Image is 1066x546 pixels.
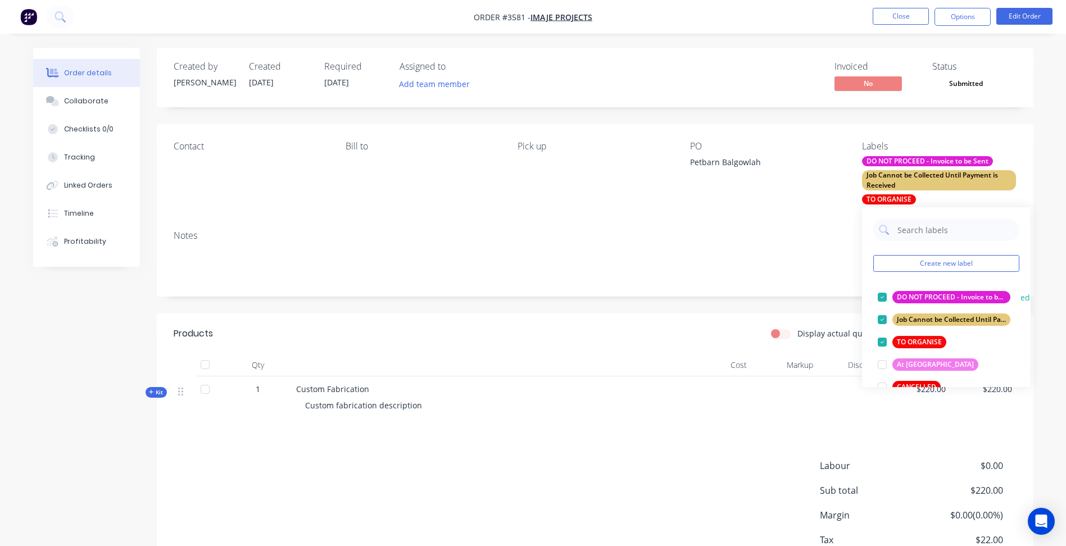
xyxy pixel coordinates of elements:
button: Linked Orders [33,171,140,199]
button: Edit Order [996,8,1053,25]
div: Checklists 0/0 [64,124,114,134]
button: Timeline [33,199,140,228]
button: At [GEOGRAPHIC_DATA] [873,357,983,372]
div: Timeline [64,208,94,219]
span: [DATE] [249,77,274,88]
button: Collaborate [33,87,140,115]
div: Labels [862,141,1016,152]
span: Submitted [932,76,1000,90]
div: Discount [818,354,884,376]
a: Imaje Projects [530,12,592,22]
div: Job Cannot be Collected Until Payment is Received [862,170,1016,190]
span: $0.00 [919,459,1003,472]
span: Labour [820,459,920,472]
button: Checklists 0/0 [33,115,140,143]
div: Open Intercom Messenger [1028,508,1055,535]
button: CANCELLED [873,379,945,395]
div: Order details [64,68,112,78]
div: CANCELLED [892,381,941,393]
button: Add team member [393,76,475,92]
span: No [834,76,902,90]
button: DO NOT PROCEED - Invoice to be Sent [873,289,1015,305]
div: Invoiced [834,61,919,72]
button: TO ORGANISE [873,334,951,350]
div: Collaborate [64,96,108,106]
div: Petbarn Balgowlah [690,156,831,172]
button: Profitability [33,228,140,256]
div: TO ORGANISE [862,194,916,204]
div: Linked Orders [64,180,112,190]
button: Job Cannot be Collected Until Payment is Received [873,312,1015,327]
span: Sub total [820,484,920,497]
button: Add team member [400,76,476,92]
input: Search labels [896,219,1014,241]
span: $220.00 [888,383,946,395]
div: Required [324,61,386,72]
div: Assigned to [400,61,512,72]
div: Created by [174,61,235,72]
div: Bill to [346,141,500,152]
div: Kit [146,387,167,398]
button: Close [873,8,929,25]
button: edit [1020,292,1035,303]
span: Custom Fabrication [296,384,369,394]
button: Options [935,8,991,26]
div: Tracking [64,152,95,162]
div: Notes [174,230,1017,241]
div: DO NOT PROCEED - Invoice to be Sent [892,291,1010,303]
div: Markup [751,354,818,376]
div: [PERSON_NAME] [174,76,235,88]
button: Tracking [33,143,140,171]
span: $220.00 [955,383,1012,395]
span: [DATE] [324,77,349,88]
div: Profitability [64,236,106,247]
div: PO [690,141,844,152]
span: 1 [256,383,260,395]
img: Factory [20,8,37,25]
div: Job Cannot be Collected Until Payment is Received [892,313,1010,326]
label: Display actual quantities [797,327,891,339]
div: Cost [685,354,751,376]
span: Custom fabrication description [305,400,422,411]
span: $0.00 ( 0.00 %) [919,508,1003,522]
div: Status [932,61,1017,72]
span: Kit [149,388,164,397]
span: Margin [820,508,920,522]
span: $220.00 [919,484,1003,497]
div: Products [174,327,213,340]
div: Contact [174,141,328,152]
div: DO NOT PROCEED - Invoice to be Sent [862,156,993,166]
button: Order details [33,59,140,87]
button: Submitted [932,76,1000,93]
div: Qty [224,354,292,376]
div: Created [249,61,311,72]
div: TO ORGANISE [892,336,946,348]
div: At [GEOGRAPHIC_DATA] [892,358,978,371]
div: Pick up [518,141,672,152]
button: Create new label [873,255,1019,272]
span: Order #3581 - [474,12,530,22]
